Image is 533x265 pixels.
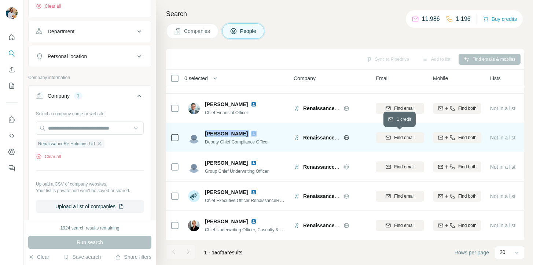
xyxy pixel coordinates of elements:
span: People [240,27,257,35]
button: Share filters [115,253,151,261]
span: Company [294,75,316,82]
span: Chief Financial Officer [205,110,248,115]
button: Clear all [36,3,61,10]
img: Avatar [188,220,200,231]
span: Deputy Chief Compliance Officer [205,139,269,145]
img: LinkedIn logo [251,131,257,137]
span: 1 - 15 [204,250,217,255]
span: Mobile [433,75,448,82]
button: Search [6,47,18,60]
span: of [217,250,222,255]
span: Find email [394,105,414,112]
div: Department [48,28,74,35]
span: Not in a list [490,105,515,111]
span: Find email [394,134,414,141]
span: Find both [458,105,477,112]
img: Logo of RenaissanceRe Holdings Ltd [294,193,299,199]
span: results [204,250,242,255]
div: 1924 search results remaining [60,225,120,231]
div: Personal location [48,53,87,60]
img: Avatar [188,161,200,173]
span: Not in a list [490,223,515,228]
button: Find both [433,103,481,114]
span: Group Chief Underwriting Officer [205,169,269,174]
button: Dashboard [6,145,18,158]
span: RenaissanceRe Holdings Ltd [303,105,374,111]
p: 1,196 [456,15,471,23]
p: 20 [500,249,506,256]
p: Company information [28,74,151,81]
button: Buy credits [483,14,517,24]
h4: Search [166,9,524,19]
img: Logo of RenaissanceRe Holdings Ltd [294,164,299,170]
img: LinkedIn logo [251,189,257,195]
span: Find email [394,164,414,170]
span: [PERSON_NAME] [205,159,248,167]
button: Find email [376,132,424,143]
div: Company [48,92,70,100]
img: Logo of RenaissanceRe Holdings Ltd [294,223,299,228]
span: Find both [458,222,477,229]
button: Use Surfe on LinkedIn [6,113,18,126]
span: RenaissanceRe Holdings Ltd [303,193,374,199]
button: Clear [28,253,49,261]
span: RenaissanceRe Holdings Ltd [303,164,374,170]
span: Companies [184,27,211,35]
button: Company1 [29,87,151,108]
span: 0 selected [184,75,208,82]
img: Logo of RenaissanceRe Holdings Ltd [294,135,299,141]
img: LinkedIn logo [251,101,257,107]
button: Find both [433,220,481,231]
button: Find email [376,191,424,202]
img: Logo of RenaissanceRe Holdings Ltd [294,105,299,111]
button: Find email [376,220,424,231]
p: Your list is private and won't be saved or shared. [36,187,144,194]
span: Not in a list [490,193,515,199]
img: Avatar [188,132,200,143]
span: 15 [222,250,228,255]
span: RenaissanceRe Holdings Ltd [303,223,374,228]
span: Find both [458,164,477,170]
button: Find both [433,161,481,172]
button: Personal location [29,48,151,65]
button: Use Surfe API [6,129,18,142]
button: Quick start [6,31,18,44]
img: Avatar [188,102,200,114]
span: [PERSON_NAME] [205,101,248,108]
button: Clear all [36,153,61,160]
div: 1 [74,93,82,99]
span: Chief Executive Officer RenaissanceRe Syndicate Management [205,197,329,203]
button: Department [29,23,151,40]
span: RenaissanceRe Holdings Ltd [38,141,95,147]
button: Enrich CSV [6,63,18,76]
button: Find email [376,161,424,172]
p: Upload a CSV of company websites. [36,181,144,187]
span: Find both [458,193,477,199]
span: Not in a list [490,164,515,170]
button: My lists [6,79,18,92]
span: [PERSON_NAME] [205,189,248,196]
span: Find email [394,193,414,199]
span: Email [376,75,389,82]
span: Not in a list [490,135,515,141]
p: 11,986 [422,15,440,23]
span: [PERSON_NAME] [205,218,248,225]
button: Upload a list of companies [36,200,144,213]
button: Feedback [6,161,18,175]
span: Find email [394,222,414,229]
div: Select a company name or website [36,108,144,117]
button: Find both [433,191,481,202]
img: LinkedIn logo [251,219,257,224]
button: Save search [63,253,101,261]
span: Chief Underwriting Officer, Casualty & Specialty [205,227,298,232]
span: Rows per page [455,249,489,256]
span: [PERSON_NAME] [205,130,248,137]
span: Find both [458,134,477,141]
button: Find both [433,132,481,143]
span: Lists [490,75,501,82]
button: Find email [376,103,424,114]
img: LinkedIn logo [251,160,257,166]
img: Avatar [188,190,200,202]
img: Avatar [6,7,18,19]
span: RenaissanceRe Holdings Ltd [303,135,374,141]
